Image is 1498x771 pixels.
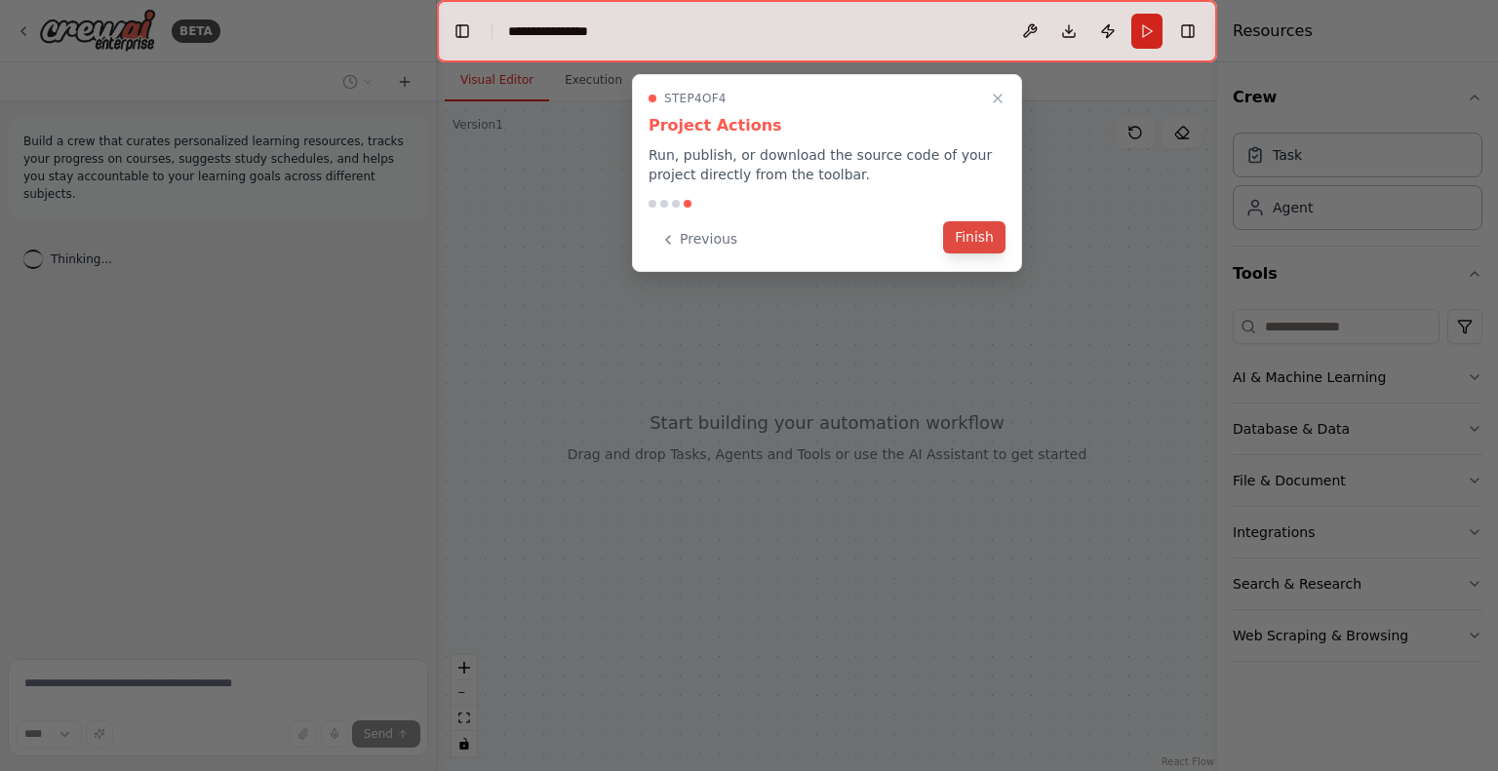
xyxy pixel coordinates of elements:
[664,91,727,106] span: Step 4 of 4
[649,223,749,255] button: Previous
[986,87,1009,110] button: Close walkthrough
[449,18,476,45] button: Hide left sidebar
[649,114,1005,137] h3: Project Actions
[649,145,1005,184] p: Run, publish, or download the source code of your project directly from the toolbar.
[943,221,1005,253] button: Finish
